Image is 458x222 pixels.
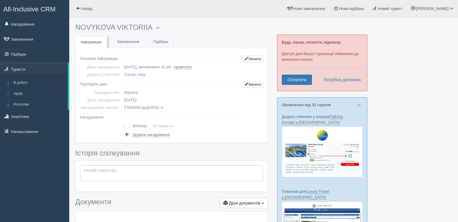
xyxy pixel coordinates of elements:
[319,75,361,85] a: Потрібна допомога
[80,111,122,121] td: Нагадування
[174,65,192,69] a: привітати
[75,36,107,48] a: Інформація
[147,105,159,110] span: [DATE]
[357,102,361,108] button: Close
[11,99,68,110] a: Розсилки
[80,63,122,71] td: День народження
[277,35,367,91] div: Доступ для Вашої турагенції обмежено до внесення оплати
[282,189,363,200] p: Плюсики для :
[80,53,122,63] td: Основна інформація
[11,78,68,88] a: В роботі
[229,201,260,205] span: Друк документів
[75,23,268,32] h3: NOVYKOVA VIKTORIIA
[80,71,122,78] td: Додано у систему
[357,102,361,109] span: ×
[112,36,145,48] a: Замовлення
[81,40,102,44] span: Інформація
[80,96,122,104] td: Дата народження
[80,78,122,89] td: Паспортні дані
[124,105,142,110] span: FS659407
[148,36,174,48] a: Підбірки
[220,198,268,208] button: Друк документів
[282,114,343,125] a: Fly&Joy Europe у [GEOGRAPHIC_DATA]
[80,104,122,111] td: Закордонний паспорт
[282,40,341,45] b: Будь ласка, оплатіть підписку
[0,0,69,17] a: All-Inclusive CRM
[282,103,331,107] a: Оновлення від 31 серпня
[75,198,268,208] h3: Документи
[153,124,173,128] a: 04 вересня
[124,72,145,77] span: 3 роки тому
[75,149,268,157] h3: Історія спілкування
[282,75,312,85] a: Оплатити
[293,6,325,11] span: Нове замовлення
[122,63,240,71] td: [DATE], виповнився 41 рік –
[282,189,329,200] a: Luxury Travel у [GEOGRAPHIC_DATA]
[282,114,363,125] p: Додано плюсики у пошуку :
[80,89,122,96] td: Громадянство
[132,122,153,130] td: Birthday
[3,5,56,13] span: All-Inclusive CRM
[124,132,170,137] a: Додати нагадування
[81,6,92,11] span: Назад
[124,105,163,110] span: до
[282,127,363,177] img: fly-joy-de-proposal-crm-for-travel-agency.png
[122,89,240,96] td: Україна
[378,6,402,11] span: Новий турист
[243,56,263,62] a: Змінити
[124,98,136,102] span: [DATE]
[133,132,170,137] span: Додати нагадування
[416,6,448,11] span: [PERSON_NAME]
[243,81,263,88] a: Змінити
[11,88,68,99] a: Архів
[339,6,364,11] span: Нова підбірка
